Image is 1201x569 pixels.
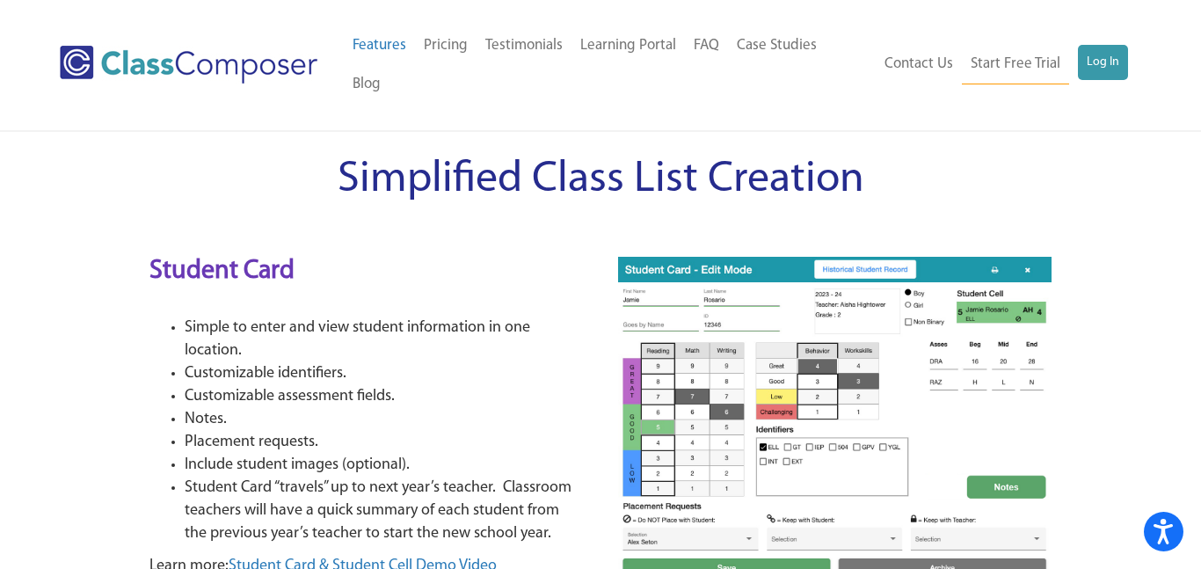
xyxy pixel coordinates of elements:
[344,26,415,65] a: Features
[185,431,583,454] li: Placement requests.
[344,26,871,104] nav: Header Menu
[728,26,826,65] a: Case Studies
[571,26,685,65] a: Learning Portal
[876,45,962,84] a: Contact Us
[185,317,583,362] li: Simple to enter and view student information in one location.
[149,253,583,290] h2: Student Card
[185,454,583,477] li: Include student images (optional).
[1078,45,1128,80] a: Log In
[185,477,583,545] li: Student Card “travels” up to next year’s teacher. Classroom teachers will have a quick summary of...
[185,362,583,385] li: Customizable identifiers.
[60,46,317,84] img: Class Composer
[415,26,477,65] a: Pricing
[685,26,728,65] a: FAQ
[185,408,583,431] li: Notes.
[870,45,1127,84] nav: Header Menu
[338,157,864,202] span: Simplified Class List Creation
[344,65,389,104] a: Blog
[962,45,1069,84] a: Start Free Trial
[477,26,571,65] a: Testimonials
[185,385,583,408] li: Customizable assessment fields.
